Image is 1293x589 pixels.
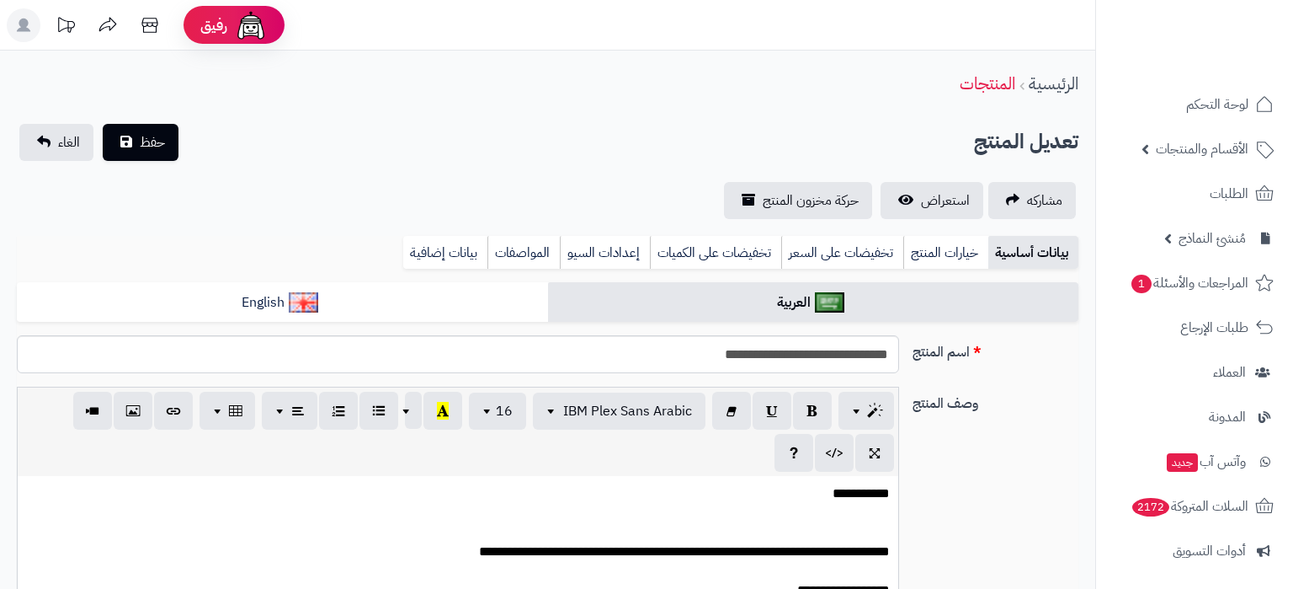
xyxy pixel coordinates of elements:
a: السلات المتروكة2172 [1106,486,1283,527]
span: مشاركه [1027,190,1062,211]
a: حركة مخزون المنتج [724,182,872,219]
a: الغاء [19,124,93,161]
a: مشاركه [988,182,1076,219]
span: حفظ [140,132,165,153]
a: بيانات أساسية [988,236,1078,270]
span: أدوات التسويق [1173,539,1246,563]
img: English [289,292,318,313]
span: 16 [496,401,513,421]
img: ai-face.png [234,8,268,42]
span: العملاء [1213,361,1246,384]
span: IBM Plex Sans Arabic [563,401,692,421]
span: 1 [1131,275,1152,293]
span: الأقسام والمنتجات [1156,137,1248,161]
span: المراجعات والأسئلة [1130,271,1248,295]
a: إعدادات السيو [560,236,650,270]
label: وصف المنتج [906,387,1085,414]
img: logo-2.png [1179,47,1277,83]
a: المواصفات [487,236,560,270]
a: العربية [548,282,1079,324]
a: English [17,282,548,324]
span: رفيق [200,15,227,35]
span: جديد [1167,453,1198,472]
a: لوحة التحكم [1106,84,1283,125]
button: حفظ [103,124,178,161]
span: لوحة التحكم [1186,93,1248,116]
span: وآتس آب [1165,450,1246,474]
a: أدوات التسويق [1106,531,1283,571]
span: الطلبات [1210,182,1248,206]
span: حركة مخزون المنتج [763,190,859,211]
span: الغاء [58,132,80,153]
label: اسم المنتج [906,335,1085,362]
a: العملاء [1106,352,1283,393]
span: استعراض [921,190,970,211]
a: المراجعات والأسئلة1 [1106,263,1283,303]
a: المدونة [1106,397,1283,437]
a: تخفيضات على الكميات [650,236,781,270]
h2: تعديل المنتج [974,125,1078,159]
a: الرئيسية [1029,71,1078,96]
span: مُنشئ النماذج [1179,227,1246,250]
a: الطلبات [1106,174,1283,214]
a: طلبات الإرجاع [1106,308,1283,348]
a: بيانات إضافية [403,236,487,270]
a: وآتس آبجديد [1106,442,1283,482]
span: طلبات الإرجاع [1180,316,1248,340]
span: 2172 [1132,498,1169,517]
span: السلات المتروكة [1131,495,1248,518]
a: استعراض [881,182,983,219]
a: تحديثات المنصة [45,8,87,46]
button: IBM Plex Sans Arabic [533,393,705,430]
img: العربية [815,292,844,313]
a: المنتجات [960,71,1015,96]
button: 16 [469,393,526,430]
a: خيارات المنتج [903,236,988,270]
span: المدونة [1209,405,1246,429]
a: تخفيضات على السعر [781,236,903,270]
